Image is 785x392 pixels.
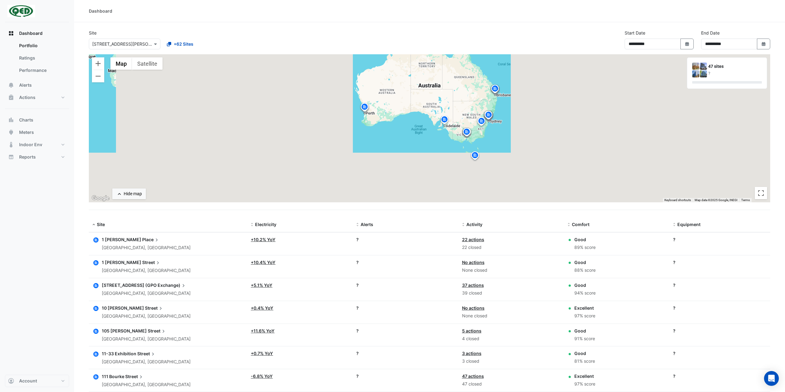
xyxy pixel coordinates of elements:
[755,187,767,199] button: Toggle fullscreen view
[574,335,595,342] div: 91% score
[8,94,14,101] app-icon: Actions
[102,358,191,365] div: [GEOGRAPHIC_DATA], [GEOGRAPHIC_DATA]
[19,94,35,101] span: Actions
[92,57,104,70] button: Zoom in
[251,283,272,288] a: +5.1% YoY
[132,57,163,70] button: Show satellite imagery
[251,260,275,265] a: +10.4% YoY
[462,127,472,138] img: site-pin.svg
[124,191,142,197] div: Hide map
[158,282,187,289] span: Exchange)
[692,70,699,77] img: 10 Franklin Street (GPO Exchange)
[102,313,191,320] div: [GEOGRAPHIC_DATA], [GEOGRAPHIC_DATA]
[19,154,36,160] span: Reports
[102,381,191,388] div: [GEOGRAPHIC_DATA], [GEOGRAPHIC_DATA]
[102,237,141,242] span: 1 [PERSON_NAME]
[148,328,167,334] span: Street
[673,328,771,334] div: ?
[8,154,14,160] app-icon: Reports
[14,52,69,64] a: Ratings
[462,260,485,265] a: No actions
[8,117,14,123] app-icon: Charts
[574,373,595,379] div: Excellent
[251,328,275,333] a: +11.6% YoY
[673,373,771,379] div: ?
[483,110,493,121] img: site-pin.svg
[574,358,595,365] div: 81% score
[462,381,560,388] div: 47 closed
[356,236,454,243] div: ?
[470,151,480,162] img: site-pin.svg
[574,312,595,320] div: 97% score
[89,30,97,36] label: Site
[19,82,32,88] span: Alerts
[356,328,454,334] div: ?
[462,373,484,379] a: 47 actions
[741,198,750,202] a: Terms (opens in new tab)
[673,282,771,288] div: ?
[110,57,132,70] button: Show street map
[251,373,273,379] a: -6.8% YoY
[19,30,43,36] span: Dashboard
[102,260,141,265] span: 1 [PERSON_NAME]
[5,79,69,91] button: Alerts
[360,102,370,113] img: site-pin.svg
[19,117,33,123] span: Charts
[5,39,69,79] div: Dashboard
[356,350,454,357] div: ?
[484,110,494,121] img: site-pin.svg
[137,350,156,357] span: Street
[462,358,560,365] div: 3 closed
[440,115,449,126] img: site-pin.svg
[462,290,560,297] div: 39 closed
[574,290,596,297] div: 94% score
[8,82,14,88] app-icon: Alerts
[360,103,370,113] img: site-pin.svg
[477,117,486,127] img: site-pin.svg
[625,30,645,36] label: Start Date
[19,129,34,135] span: Meters
[5,114,69,126] button: Charts
[102,374,124,379] span: 111 Bourke
[19,142,42,148] span: Indoor Env
[14,39,69,52] a: Portfolio
[462,335,560,342] div: 4 closed
[102,336,191,343] div: [GEOGRAPHIC_DATA], [GEOGRAPHIC_DATA]
[673,350,771,357] div: ?
[7,5,35,17] img: Company Logo
[476,117,486,128] img: site-pin.svg
[574,282,596,288] div: Good
[356,305,454,311] div: ?
[97,222,105,227] span: Site
[102,267,191,274] div: [GEOGRAPHIC_DATA], [GEOGRAPHIC_DATA]
[356,373,454,379] div: ?
[361,222,373,227] span: Alerts
[14,64,69,76] a: Performance
[477,116,486,127] img: site-pin.svg
[5,138,69,151] button: Indoor Env
[574,259,596,266] div: Good
[466,222,482,227] span: Activity
[673,236,771,243] div: ?
[462,328,481,333] a: 5 actions
[701,30,720,36] label: End Date
[574,328,595,334] div: Good
[574,305,595,311] div: Excellent
[102,283,157,288] span: [STREET_ADDRESS] (GPO
[90,194,111,202] img: Google
[142,259,161,266] span: Street
[8,142,14,148] app-icon: Indoor Env
[102,351,136,356] span: 11-33 Exhibition
[673,259,771,266] div: ?
[8,129,14,135] app-icon: Meters
[462,267,560,274] div: None closed
[356,259,454,266] div: ?
[462,312,560,320] div: None closed
[490,84,500,95] img: site-pin.svg
[462,244,560,251] div: 22 closed
[8,30,14,36] app-icon: Dashboard
[356,282,454,288] div: ?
